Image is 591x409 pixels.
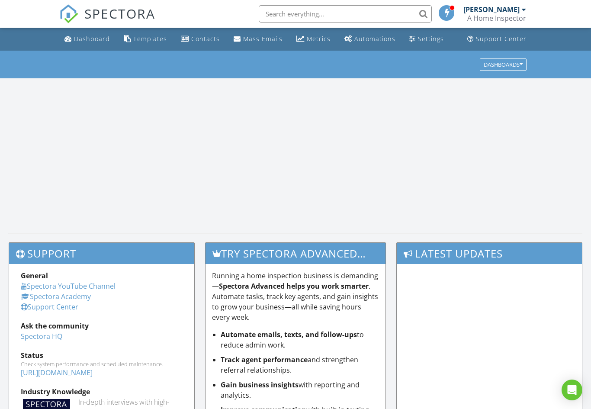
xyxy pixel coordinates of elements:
img: The Best Home Inspection Software - Spectora [59,4,78,23]
div: A Home Inspector [467,14,526,23]
input: Search everything... [259,5,432,23]
li: with reporting and analytics. [221,380,379,400]
a: Mass Emails [230,31,286,47]
a: Spectora YouTube Channel [21,281,116,291]
strong: Gain business insights [221,380,299,390]
a: Settings [406,31,447,47]
div: Dashboard [74,35,110,43]
div: Open Intercom Messenger [562,380,582,400]
a: [URL][DOMAIN_NAME] [21,368,93,377]
div: Check system performance and scheduled maintenance. [21,361,183,367]
div: Metrics [307,35,331,43]
a: Support Center [464,31,530,47]
h3: Try spectora advanced [DATE] [206,243,385,264]
li: to reduce admin work. [221,329,379,350]
strong: Automate emails, texts, and follow-ups [221,330,357,339]
a: Automations (Basic) [341,31,399,47]
li: and strengthen referral relationships. [221,354,379,375]
div: Status [21,350,183,361]
a: Templates [120,31,170,47]
h3: Support [9,243,194,264]
a: Support Center [21,302,78,312]
div: Contacts [191,35,220,43]
button: Dashboards [480,58,527,71]
div: Settings [418,35,444,43]
div: Mass Emails [243,35,283,43]
a: Dashboard [61,31,113,47]
div: Templates [133,35,167,43]
div: Automations [354,35,395,43]
span: SPECTORA [84,4,155,23]
strong: Spectora Advanced helps you work smarter [219,281,369,291]
div: [PERSON_NAME] [463,5,520,14]
a: Metrics [293,31,334,47]
a: Contacts [177,31,223,47]
a: Spectora Academy [21,292,91,301]
a: Spectora HQ [21,332,62,341]
div: Support Center [476,35,527,43]
p: Running a home inspection business is demanding— . Automate tasks, track key agents, and gain ins... [212,271,379,322]
div: Dashboards [484,61,523,68]
strong: General [21,271,48,280]
strong: Track agent performance [221,355,308,364]
a: SPECTORA [59,12,155,30]
div: Industry Knowledge [21,386,183,397]
div: Ask the community [21,321,183,331]
h3: Latest Updates [397,243,582,264]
